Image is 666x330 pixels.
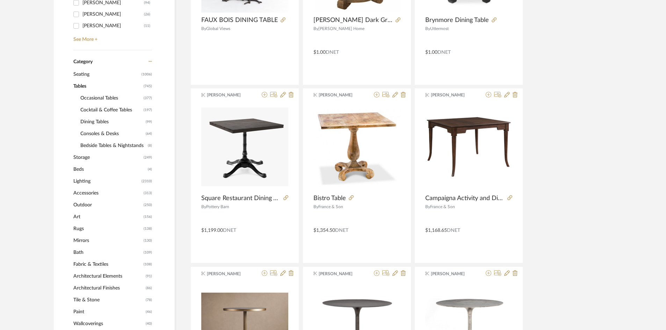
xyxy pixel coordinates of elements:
span: Campaigna Activity and Dining Table - Cafe Mocha - High Pressured Laminate with solid wood [425,195,505,202]
img: Bistro Table [313,103,400,190]
span: (313) [144,188,152,199]
span: [PERSON_NAME] [431,92,475,98]
span: (86) [146,283,152,294]
span: By [201,205,206,209]
span: $1,354.50 [313,228,335,233]
span: (46) [146,306,152,317]
span: Wallcoverings [73,318,144,330]
span: [PERSON_NAME] [207,92,251,98]
div: [PERSON_NAME] [82,9,144,20]
img: Campaigna Activity and Dining Table - Cafe Mocha - High Pressured Laminate with solid wood [425,103,512,190]
span: DNET [447,228,460,233]
div: (11) [144,20,150,31]
span: (40) [146,318,152,329]
span: (78) [146,294,152,306]
span: Fabric & Textiles [73,258,142,270]
span: (130) [144,235,152,246]
span: $1.00 [313,50,326,55]
span: By [313,205,318,209]
span: (64) [146,128,152,139]
span: [PERSON_NAME] Dark Grey Bluestone Reclaimed Pine Round Breakfast Table - 35.5"W [313,16,393,24]
span: Mirrors [73,235,142,247]
span: Beds [73,163,146,175]
span: $1.00 [425,50,437,55]
span: $1,168.65 [425,228,447,233]
span: DNET [223,228,236,233]
span: (109) [144,247,152,258]
span: By [201,27,206,31]
span: Accessories [73,187,142,199]
span: France & Son [318,205,343,209]
span: [PERSON_NAME] [431,271,475,277]
span: [PERSON_NAME] [319,92,363,98]
span: DNET [326,50,339,55]
span: Architectural Elements [73,270,144,282]
span: (2310) [142,176,152,187]
span: Architectural Finishes [73,282,144,294]
span: Storage [73,152,142,163]
span: Global Views [206,27,230,31]
span: (377) [144,93,152,104]
span: [PERSON_NAME] [207,271,251,277]
span: Square Restaurant Dining Table (36") [201,195,281,202]
span: DNET [437,50,451,55]
span: (156) [144,211,152,222]
span: (108) [144,259,152,270]
span: (745) [144,81,152,92]
span: (138) [144,223,152,234]
span: Tables [73,80,142,92]
span: (250) [144,199,152,211]
img: Square Restaurant Dining Table (36") [201,108,288,186]
span: Pottery Barn [206,205,229,209]
span: (8) [148,140,152,151]
a: See More + [72,31,152,43]
span: Art [73,211,142,223]
span: Consoles & Desks [80,128,144,140]
span: (197) [144,104,152,116]
span: Dining Tables [80,116,144,128]
span: Paint [73,306,144,318]
span: Lighting [73,175,140,187]
span: Cocktail & Coffee Tables [80,104,142,116]
div: [PERSON_NAME] [82,20,144,31]
span: Outdoor [73,199,142,211]
span: Uttermost [430,27,449,31]
span: Tile & Stone [73,294,144,306]
div: (26) [144,9,150,20]
span: (4) [148,164,152,175]
span: Category [73,59,93,65]
span: By [425,205,430,209]
span: Brynmore Dining Table [425,16,489,24]
span: FAUX BOIS DINING TABLE [201,16,278,24]
span: (1006) [142,69,152,80]
span: Bath [73,247,142,258]
span: DNET [335,228,348,233]
span: By [425,27,430,31]
span: $1,199.00 [201,228,223,233]
span: [PERSON_NAME] [319,271,363,277]
span: Seating [73,68,140,80]
span: (91) [146,271,152,282]
span: Occasional Tables [80,92,142,104]
span: Rugs [73,223,142,235]
span: Bistro Table [313,195,346,202]
span: (99) [146,116,152,127]
span: By [313,27,318,31]
span: France & Son [430,205,455,209]
span: [PERSON_NAME] Home [318,27,364,31]
span: (249) [144,152,152,163]
span: Bedside Tables & Nightstands [80,140,146,152]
